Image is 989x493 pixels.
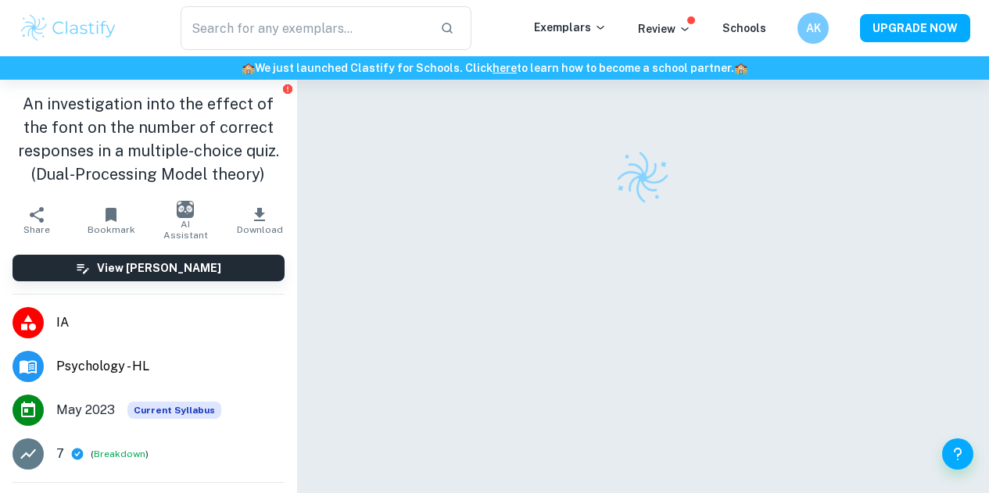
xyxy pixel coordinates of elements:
[19,13,118,44] img: Clastify logo
[860,14,970,42] button: UPGRADE NOW
[223,198,297,242] button: Download
[181,6,428,50] input: Search for any exemplars...
[88,224,135,235] span: Bookmark
[149,198,223,242] button: AI Assistant
[56,401,115,420] span: May 2023
[13,92,285,186] h1: An investigation into the effect of the font on the number of correct responses in a multiple-cho...
[797,13,829,44] button: AK
[942,438,973,470] button: Help and Feedback
[722,22,766,34] a: Schools
[23,224,50,235] span: Share
[158,219,213,241] span: AI Assistant
[97,259,221,277] h6: View [PERSON_NAME]
[13,255,285,281] button: View [PERSON_NAME]
[56,357,285,376] span: Psychology - HL
[638,20,691,38] p: Review
[56,313,285,332] span: IA
[127,402,221,419] span: Current Syllabus
[91,447,149,462] span: ( )
[804,20,822,37] h6: AK
[94,447,145,461] button: Breakdown
[127,402,221,419] div: This exemplar is based on the current syllabus. Feel free to refer to it for inspiration/ideas wh...
[56,445,64,463] p: 7
[734,62,747,74] span: 🏫
[177,201,194,218] img: AI Assistant
[237,224,283,235] span: Download
[534,19,607,36] p: Exemplars
[493,62,517,74] a: here
[3,59,986,77] h6: We just launched Clastify for Schools. Click to learn how to become a school partner.
[74,198,149,242] button: Bookmark
[242,62,255,74] span: 🏫
[282,83,294,95] button: Report issue
[611,145,675,210] img: Clastify logo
